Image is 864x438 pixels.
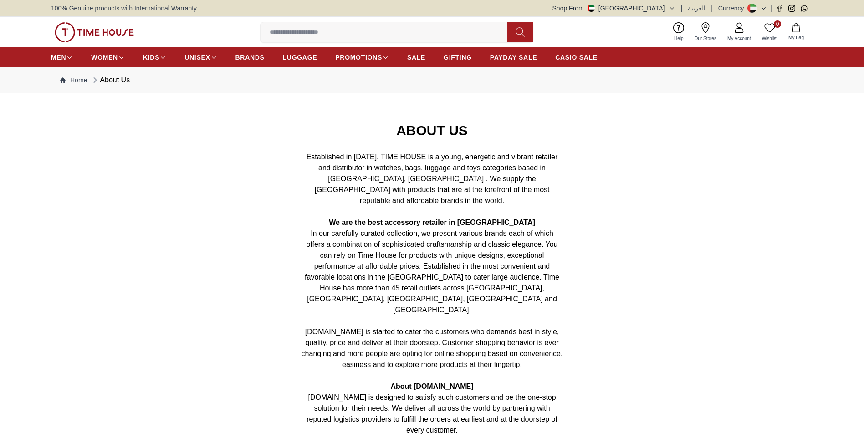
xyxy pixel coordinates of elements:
[669,20,689,44] a: Help
[444,49,472,66] a: GIFTING
[490,49,537,66] a: PAYDAY SALE
[444,53,472,62] span: GIFTING
[235,53,265,62] span: BRANDS
[283,49,317,66] a: LUGGAGE
[51,4,197,13] span: 100% Genuine products with International Warranty
[335,49,389,66] a: PROMOTIONS
[681,4,683,13] span: |
[307,153,558,204] span: Established in [DATE], TIME HOUSE is a young, energetic and vibrant retailer and distributor in w...
[718,4,748,13] div: Currency
[691,35,720,42] span: Our Stores
[688,4,706,13] button: العربية
[184,53,210,62] span: UNISEX
[91,49,125,66] a: WOMEN
[555,49,598,66] a: CASIO SALE
[407,49,425,66] a: SALE
[235,49,265,66] a: BRANDS
[51,53,66,62] span: MEN
[774,20,781,28] span: 0
[305,229,559,314] span: In our carefully curated collection, we present various brands each of which offers a combination...
[689,20,722,44] a: Our Stores
[302,328,563,368] span: [DOMAIN_NAME] is started to cater the customers who demands best in style, quality, price and del...
[407,53,425,62] span: SALE
[783,21,809,43] button: My Bag
[51,120,813,141] h3: ABOUT US
[60,76,87,85] a: Home
[670,35,687,42] span: Help
[788,5,795,12] a: Instagram
[555,53,598,62] span: CASIO SALE
[776,5,783,12] a: Facebook
[91,75,130,86] div: About Us
[758,35,781,42] span: Wishlist
[801,5,808,12] a: Whatsapp
[588,5,595,12] img: United Arab Emirates
[329,219,535,226] strong: We are the best accessory retailer in [GEOGRAPHIC_DATA]
[283,53,317,62] span: LUGGAGE
[55,22,134,42] img: ...
[143,53,159,62] span: KIDS
[757,20,783,44] a: 0Wishlist
[143,49,166,66] a: KIDS
[390,382,473,390] strong: About [DOMAIN_NAME]
[711,4,713,13] span: |
[552,4,675,13] button: Shop From[GEOGRAPHIC_DATA]
[51,67,813,93] nav: Breadcrumb
[184,49,217,66] a: UNISEX
[307,393,557,434] span: [DOMAIN_NAME] is designed to satisfy such customers and be the one-stop solution for their needs....
[490,53,537,62] span: PAYDAY SALE
[771,4,772,13] span: |
[785,34,808,41] span: My Bag
[51,49,73,66] a: MEN
[724,35,755,42] span: My Account
[91,53,118,62] span: WOMEN
[335,53,382,62] span: PROMOTIONS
